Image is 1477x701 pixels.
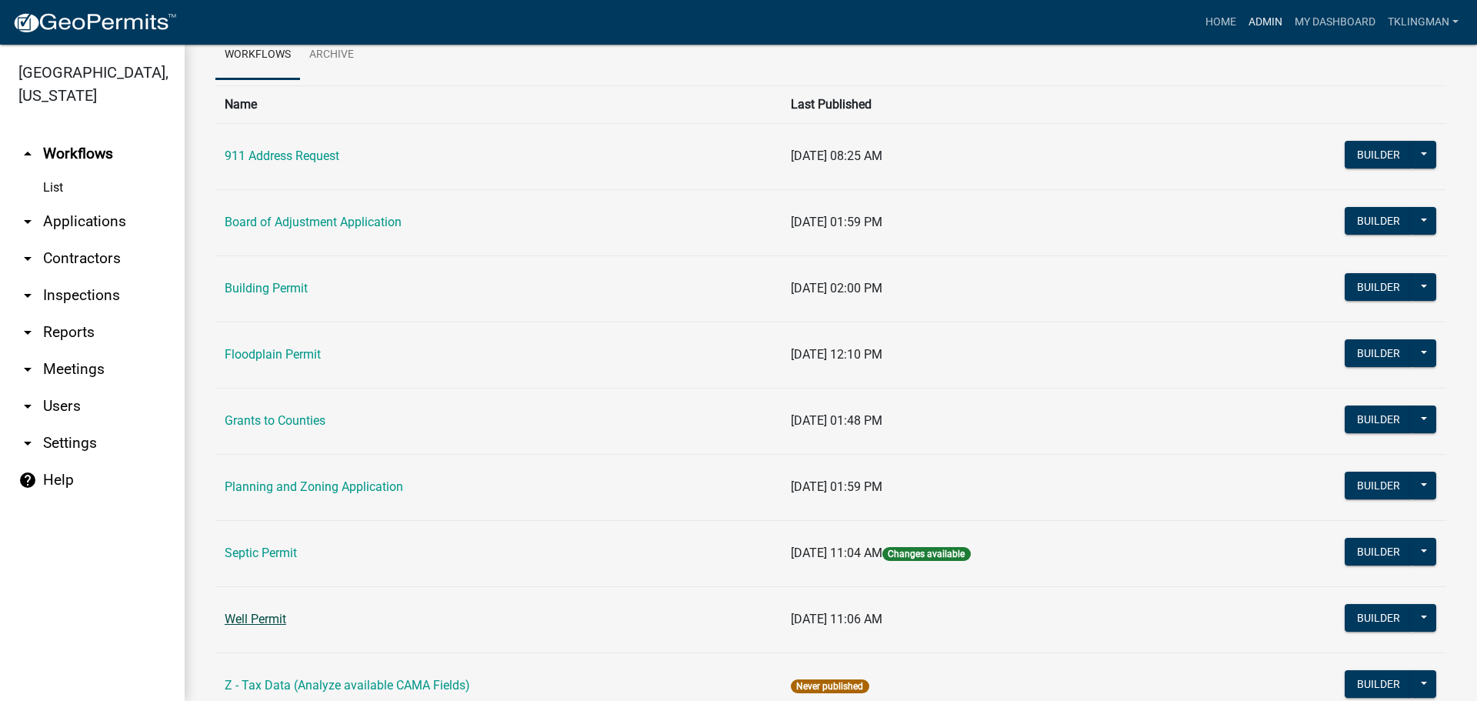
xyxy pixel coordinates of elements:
[18,471,37,489] i: help
[1345,339,1412,367] button: Builder
[791,612,882,626] span: [DATE] 11:06 AM
[18,360,37,379] i: arrow_drop_down
[225,479,403,494] a: Planning and Zoning Application
[215,85,782,123] th: Name
[1345,604,1412,632] button: Builder
[1199,8,1242,37] a: Home
[1345,141,1412,169] button: Builder
[225,149,339,163] a: 911 Address Request
[225,546,297,560] a: Septic Permit
[225,612,286,626] a: Well Permit
[791,413,882,428] span: [DATE] 01:48 PM
[18,323,37,342] i: arrow_drop_down
[1345,472,1412,499] button: Builder
[225,678,470,693] a: Z - Tax Data (Analyze available CAMA Fields)
[18,286,37,305] i: arrow_drop_down
[1382,8,1465,37] a: tklingman
[882,547,970,561] span: Changes available
[18,212,37,231] i: arrow_drop_down
[18,434,37,452] i: arrow_drop_down
[215,31,300,80] a: Workflows
[300,31,363,80] a: Archive
[225,215,402,229] a: Board of Adjustment Application
[1345,670,1412,698] button: Builder
[225,347,321,362] a: Floodplain Permit
[791,347,882,362] span: [DATE] 12:10 PM
[791,679,869,693] span: Never published
[791,479,882,494] span: [DATE] 01:59 PM
[1345,406,1412,433] button: Builder
[791,215,882,229] span: [DATE] 01:59 PM
[791,546,882,560] span: [DATE] 11:04 AM
[1345,273,1412,301] button: Builder
[225,281,308,295] a: Building Permit
[791,281,882,295] span: [DATE] 02:00 PM
[18,397,37,416] i: arrow_drop_down
[791,149,882,163] span: [DATE] 08:25 AM
[1345,538,1412,566] button: Builder
[1289,8,1382,37] a: My Dashboard
[225,413,325,428] a: Grants to Counties
[18,249,37,268] i: arrow_drop_down
[1242,8,1289,37] a: Admin
[782,85,1206,123] th: Last Published
[18,145,37,163] i: arrow_drop_up
[1345,207,1412,235] button: Builder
